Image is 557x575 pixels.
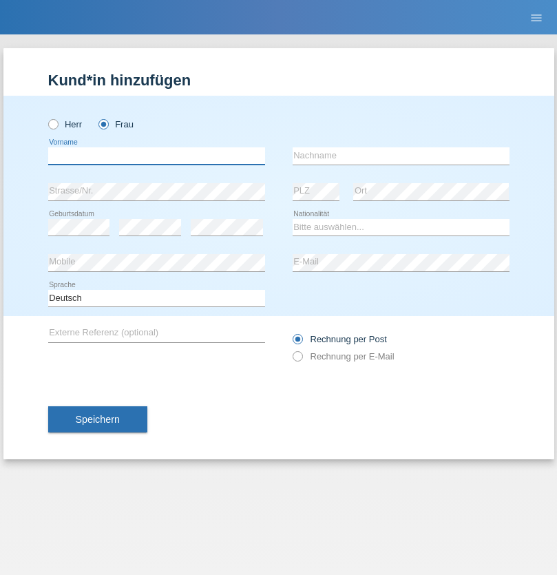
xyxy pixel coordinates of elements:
label: Frau [98,119,134,129]
i: menu [529,11,543,25]
input: Herr [48,119,57,128]
label: Rechnung per E-Mail [293,351,395,362]
label: Rechnung per Post [293,334,387,344]
input: Rechnung per Post [293,334,302,351]
label: Herr [48,119,83,129]
span: Speichern [76,414,120,425]
h1: Kund*in hinzufügen [48,72,509,89]
a: menu [523,13,550,21]
input: Rechnung per E-Mail [293,351,302,368]
input: Frau [98,119,107,128]
button: Speichern [48,406,147,432]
